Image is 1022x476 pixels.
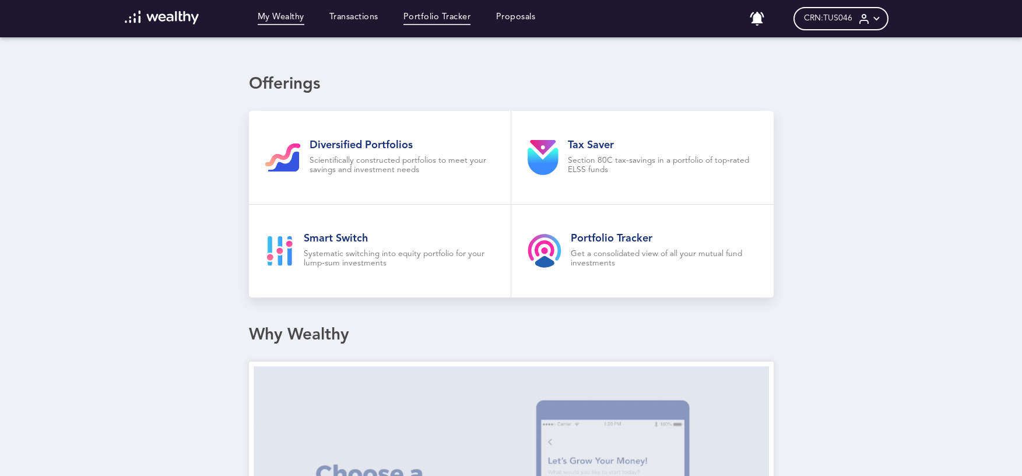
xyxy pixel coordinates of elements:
[804,13,852,23] span: CRN: TUS046
[511,205,774,298] a: Portfolio TrackerGet a consolidated view of all your mutual fund investments
[571,250,757,268] p: Get a consolidated view of all your mutual fund investments
[265,143,300,171] img: gi-goal-icon.svg
[249,325,774,345] div: Why Wealthy
[528,234,561,268] img: product-tracker.svg
[304,250,495,268] p: Systematic switching into equity portfolio for your lump-sum investments
[403,12,471,25] a: Portfolio Tracker
[568,156,757,175] p: Section 80C tax-savings in a portfolio of top-rated ELSS funds
[249,111,511,204] a: Diversified PortfoliosScientifically constructed portfolios to meet your savings and investment n...
[304,232,495,245] h2: Smart Switch
[310,139,495,152] h2: Diversified Portfolios
[571,232,757,245] h2: Portfolio Tracker
[568,139,757,152] h2: Tax Saver
[249,75,774,94] div: Offerings
[496,12,536,25] a: Proposals
[258,12,304,25] a: My Wealthy
[528,140,559,175] img: product-tax.svg
[125,10,199,24] img: wl-logo-white.svg
[249,205,511,298] a: Smart SwitchSystematic switching into equity portfolio for your lump-sum investments
[310,156,495,175] p: Scientifically constructed portfolios to meet your savings and investment needs
[265,236,294,266] img: smart-goal-icon.svg
[511,111,774,204] a: Tax SaverSection 80C tax-savings in a portfolio of top-rated ELSS funds
[329,12,378,25] a: Transactions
